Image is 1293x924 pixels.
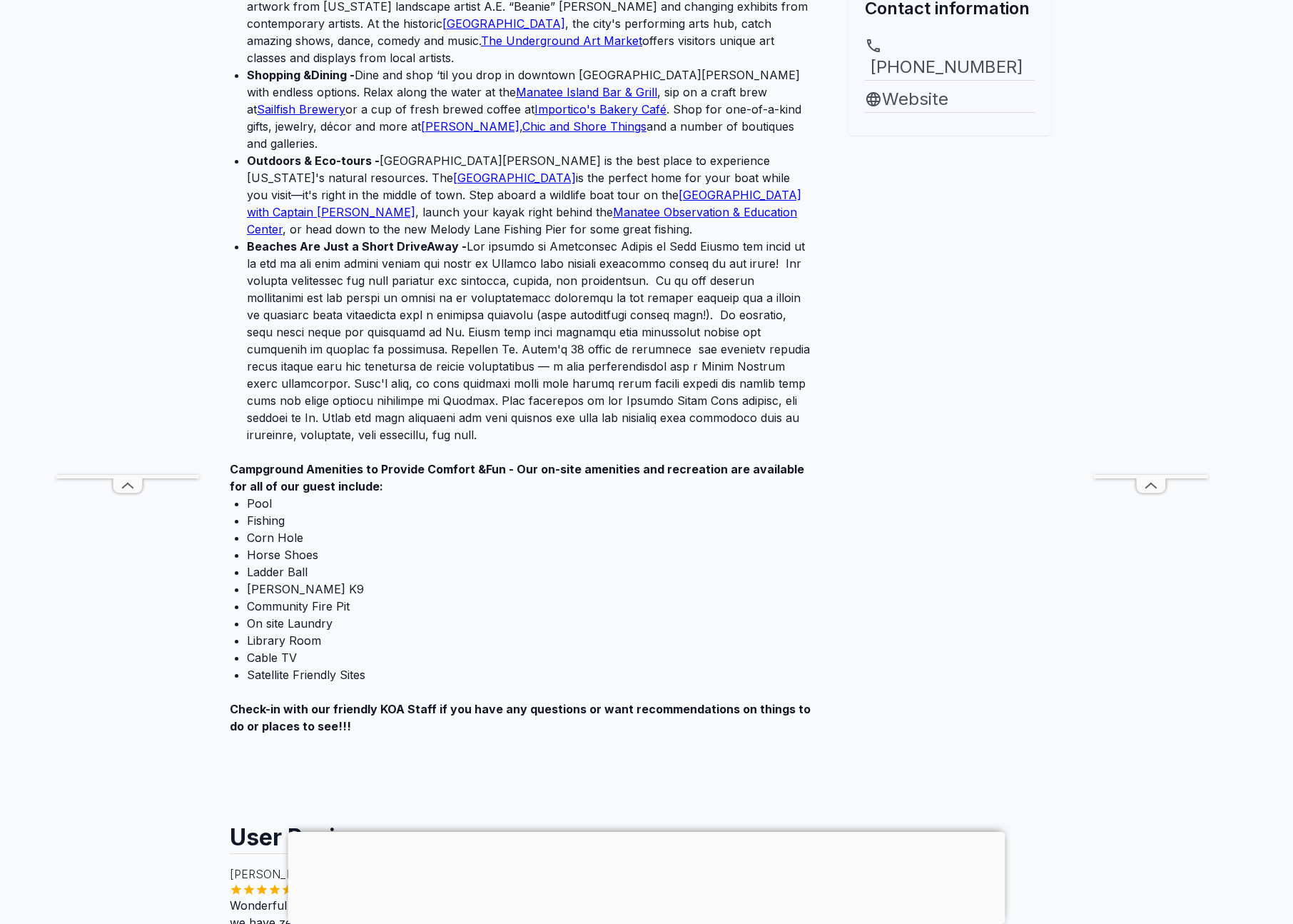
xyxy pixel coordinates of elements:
b: Outdoors & Eco- [247,154,341,168]
b: Dining - [311,68,355,82]
li: Cable TV [247,649,813,666]
a: Website [865,86,1035,112]
iframe: Advertisement [1094,46,1208,475]
b: Away - [427,239,467,253]
li: Dine and shop ‘til you drop in downtown [GEOGRAPHIC_DATA][PERSON_NAME] with endless options. Rela... [247,66,813,152]
b: Fun - Our on-site amenities and recreation are available for all of our guest include: [230,462,804,493]
a: [GEOGRAPHIC_DATA] with Captain [PERSON_NAME] [247,188,801,219]
b: Beaches Are Just a Short Drive [247,239,427,253]
li: Community Fire Pit [247,598,813,615]
iframe: Advertisement [831,136,1069,334]
a: Manatee Observation & Education Center [247,205,797,236]
a: Importico's Bakery Café [534,102,666,116]
b: Campground Amenities to Provide Comfort & [230,462,486,476]
p: [PERSON_NAME] [230,865,813,883]
li: Ladder Ball [247,563,813,581]
iframe: Advertisement [230,746,813,810]
a: [GEOGRAPHIC_DATA] [453,171,576,185]
li: On site Laundry [247,615,813,632]
li: [PERSON_NAME] K9 [247,581,813,598]
li: Horse Shoes [247,546,813,563]
li: Corn Hole [247,529,813,546]
li: Fishing [247,512,813,529]
a: Chic and Shore Things [522,119,646,134]
b: Check-in with our friendly KOA Staff if you have any questions or want recommendations on things ... [230,702,811,733]
b: Shopping & [247,68,311,82]
a: [PHONE_NUMBER] [865,37,1035,80]
a: [PERSON_NAME] [421,119,519,134]
h2: User Reviews [230,810,813,853]
li: Lor ipsumdo si Ametconsec Adipis el Sedd Eiusmo tem incid ut la etd ma ali enim admini veniam qui... [247,238,813,443]
iframe: Advertisement [56,46,199,475]
li: Pool [247,495,813,512]
a: Manatee Island Bar & Grill [516,85,657,99]
li: Library Room [247,632,813,649]
li: Satellite Friendly Sites [247,666,813,683]
li: [GEOGRAPHIC_DATA][PERSON_NAME] is the best place to experience [US_STATE]'s natural resources. Th... [247,152,813,238]
iframe: Advertisement [288,832,1005,920]
b: tours - [341,154,380,168]
a: Sailfish Brewery [257,102,345,116]
a: The Underground Art Market [481,34,642,48]
a: [GEOGRAPHIC_DATA] [442,16,565,31]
